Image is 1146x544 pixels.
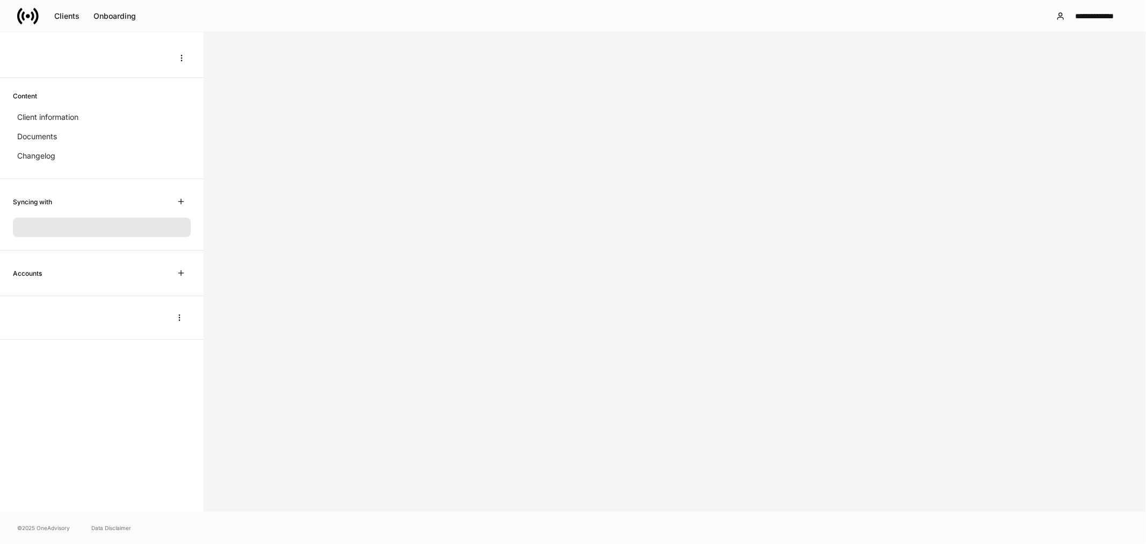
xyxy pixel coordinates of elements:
[13,127,191,146] a: Documents
[47,8,87,25] button: Clients
[93,12,136,20] div: Onboarding
[13,108,191,127] a: Client information
[13,146,191,166] a: Changelog
[17,524,70,532] span: © 2025 OneAdvisory
[17,151,55,161] p: Changelog
[54,12,80,20] div: Clients
[17,131,57,142] p: Documents
[87,8,143,25] button: Onboarding
[13,268,42,278] h6: Accounts
[13,197,52,207] h6: Syncing with
[91,524,131,532] a: Data Disclaimer
[13,91,37,101] h6: Content
[17,112,78,123] p: Client information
